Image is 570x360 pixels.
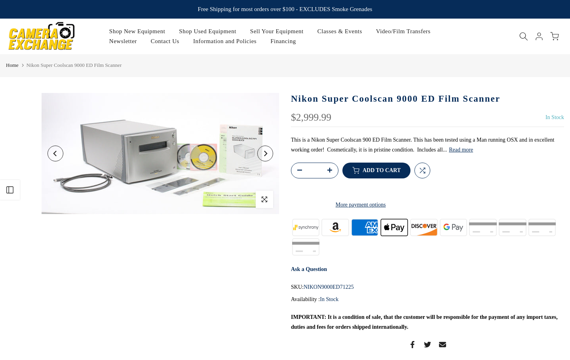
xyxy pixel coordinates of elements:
img: amazon payments [321,218,350,237]
a: Sell Your Equipment [243,27,310,36]
div: $2,999.99 [291,112,331,123]
img: Nikon Super Coolscan 9000 ED Film Scanner Scanners Nikon NIKON9000ED71225 [42,93,279,214]
strong: Free Shipping for most orders over $100 - EXCLUDES Smoke Grenades [198,6,372,12]
a: Shop New Equipment [102,27,172,36]
span: NIKON9000ED71225 [304,282,354,292]
img: visa [291,237,321,256]
img: american express [350,218,380,237]
a: Share on Email [439,340,446,349]
a: Information and Policies [186,36,263,46]
div: SKU: [291,282,564,292]
img: synchrony [291,218,321,237]
button: Read more [449,146,473,153]
h1: Nikon Super Coolscan 9000 ED Film Scanner [291,93,564,104]
button: Next [257,146,273,161]
div: Availability : [291,294,564,304]
a: Financing [264,36,303,46]
strong: IMPORTANT: It is a condition of sale, that the customer will be responsible for the payment of an... [291,314,558,330]
span: In Stock [545,114,564,120]
button: Previous [47,146,63,161]
button: Add to cart [342,163,410,178]
a: Share on Twitter [424,340,431,349]
a: Newsletter [102,36,144,46]
a: Contact Us [144,36,186,46]
a: Classes & Events [310,27,369,36]
a: Share on Facebook [409,340,416,349]
img: paypal [498,218,528,237]
span: In Stock [320,296,338,302]
a: More payment options [291,200,430,210]
p: This is a Nikon Super Coolscan 900 ED Film Scanner. This has been tested using a Man running OSX ... [291,135,564,155]
a: Shop Used Equipment [172,27,243,36]
img: master [468,218,498,237]
img: discover [409,218,439,237]
a: Video/Film Transfers [369,27,437,36]
img: google pay [439,218,468,237]
span: Add to cart [363,168,401,173]
span: Nikon Super Coolscan 9000 ED Film Scanner [27,62,122,68]
img: apple pay [380,218,409,237]
img: shopify pay [527,218,557,237]
a: Home [6,61,19,69]
a: Ask a Question [291,266,327,272]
